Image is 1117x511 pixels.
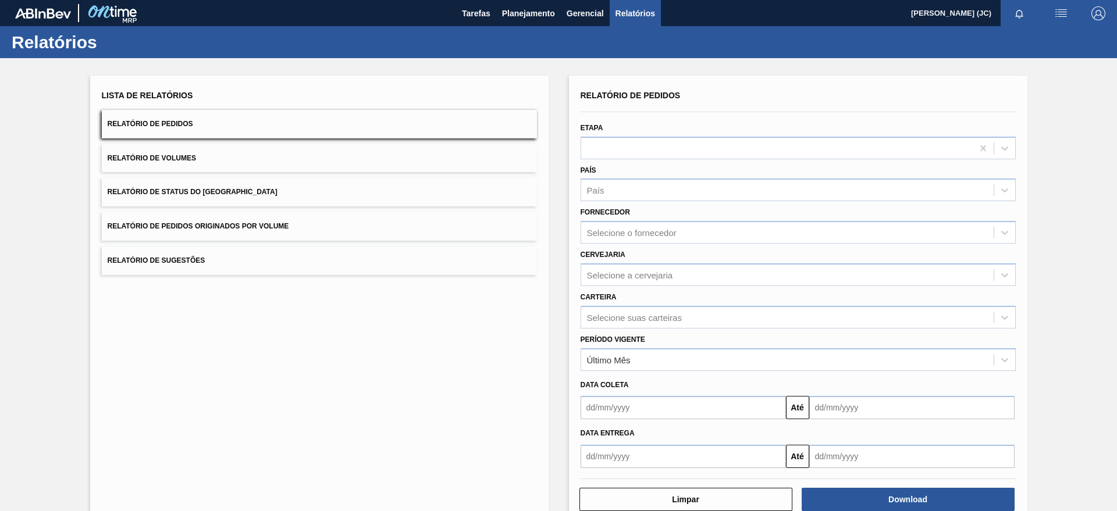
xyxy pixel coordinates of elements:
[581,445,786,468] input: dd/mm/yyyy
[809,445,1015,468] input: dd/mm/yyyy
[587,185,604,195] div: País
[12,35,218,49] h1: Relatórios
[809,396,1015,419] input: dd/mm/yyyy
[102,91,193,100] span: Lista de Relatórios
[581,91,681,100] span: Relatório de Pedidos
[108,188,278,196] span: Relatório de Status do [GEOGRAPHIC_DATA]
[581,293,617,301] label: Carteira
[581,396,786,419] input: dd/mm/yyyy
[587,312,682,322] div: Selecione suas carteiras
[1091,6,1105,20] img: Logout
[579,488,792,511] button: Limpar
[102,212,537,241] button: Relatório de Pedidos Originados por Volume
[15,8,71,19] img: TNhmsLtSVTkK8tSr43FrP2fwEKptu5GPRR3wAAAABJRU5ErkJggg==
[587,355,631,365] div: Último Mês
[581,335,645,344] label: Período Vigente
[108,120,193,128] span: Relatório de Pedidos
[786,396,809,419] button: Até
[581,381,629,389] span: Data coleta
[108,154,196,162] span: Relatório de Volumes
[102,178,537,206] button: Relatório de Status do [GEOGRAPHIC_DATA]
[581,208,630,216] label: Fornecedor
[581,429,635,437] span: Data entrega
[108,256,205,265] span: Relatório de Sugestões
[502,6,555,20] span: Planejamento
[1054,6,1068,20] img: userActions
[587,270,673,280] div: Selecione a cervejaria
[462,6,490,20] span: Tarefas
[786,445,809,468] button: Até
[581,166,596,174] label: País
[1001,5,1038,22] button: Notificações
[581,124,603,132] label: Etapa
[587,228,677,238] div: Selecione o fornecedor
[102,144,537,173] button: Relatório de Volumes
[102,246,537,275] button: Relatório de Sugestões
[802,488,1015,511] button: Download
[581,251,625,259] label: Cervejaria
[102,110,537,138] button: Relatório de Pedidos
[108,222,289,230] span: Relatório de Pedidos Originados por Volume
[567,6,604,20] span: Gerencial
[616,6,655,20] span: Relatórios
